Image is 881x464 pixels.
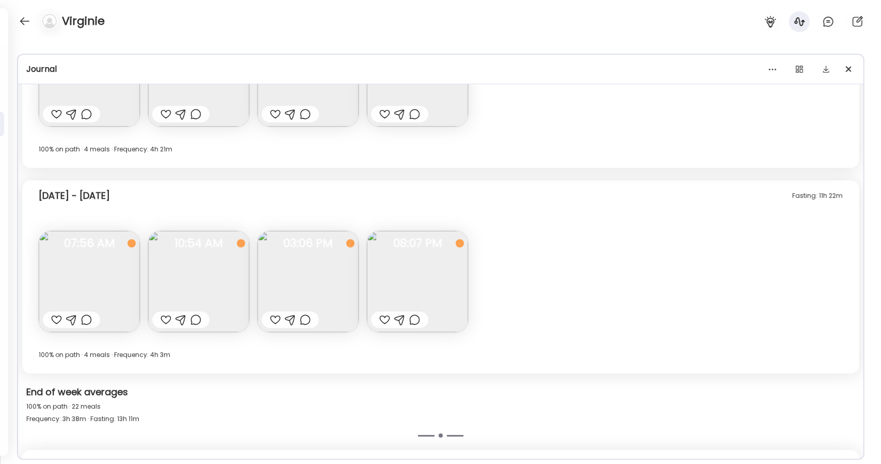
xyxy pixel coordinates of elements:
[39,239,140,248] span: 07:56 AM
[258,239,359,248] span: 03:06 PM
[42,14,57,28] img: bg-avatar-default.svg
[148,231,249,332] img: images%2FLgwIckvlD7eUm97EFhd67nrRsot1%2F5ty4CMdpYMB9naJotoRq%2FHfJkZDctegIz8pvkeZ7W_240
[26,400,855,425] div: 100% on path · 22 meals Frequency: 3h 38m · Fasting: 13h 11m
[367,239,468,248] span: 08:07 PM
[39,349,843,361] div: 100% on path · 4 meals · Frequency: 4h 3m
[39,143,843,156] div: 100% on path · 4 meals · Frequency: 4h 21m
[62,13,105,29] h4: Virginie
[258,231,359,332] img: images%2FLgwIckvlD7eUm97EFhd67nrRsot1%2Fz0v5tCukxsQwXymsTRma%2FqwanYro56gADO64gnLRL_240
[148,239,249,248] span: 10:54 AM
[26,386,855,400] div: End of week averages
[26,63,855,75] div: Journal
[367,231,468,332] img: images%2FLgwIckvlD7eUm97EFhd67nrRsot1%2FWAouLNLcXvwM4S0Q4Ojd%2F7trXzALHkY8JpudanxxW_240
[792,190,843,202] div: Fasting: 11h 22m
[39,231,140,332] img: images%2FLgwIckvlD7eUm97EFhd67nrRsot1%2FW5u5tPHryt07B1iEWBsy%2FsXUBCX70OkQ23R4RRSRr_240
[39,190,110,202] div: [DATE] - [DATE]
